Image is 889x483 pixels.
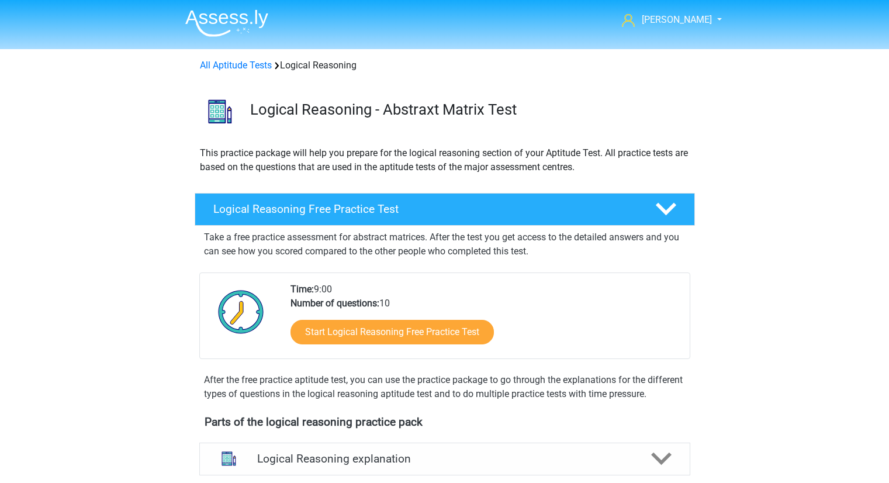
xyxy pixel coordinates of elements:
[257,452,632,465] h4: Logical Reasoning explanation
[617,13,713,27] a: [PERSON_NAME]
[290,320,494,344] a: Start Logical Reasoning Free Practice Test
[250,101,686,119] h3: Logical Reasoning - Abstraxt Matrix Test
[205,415,685,429] h4: Parts of the logical reasoning practice pack
[200,146,690,174] p: This practice package will help you prepare for the logical reasoning section of your Aptitude Te...
[195,58,694,73] div: Logical Reasoning
[642,14,712,25] span: [PERSON_NAME]
[200,60,272,71] a: All Aptitude Tests
[290,284,314,295] b: Time:
[214,444,244,474] img: logical reasoning explanations
[190,193,700,226] a: Logical Reasoning Free Practice Test
[185,9,268,37] img: Assessly
[195,87,245,136] img: logical reasoning
[290,298,379,309] b: Number of questions:
[212,282,271,341] img: Clock
[199,373,690,401] div: After the free practice aptitude test, you can use the practice package to go through the explana...
[213,202,637,216] h4: Logical Reasoning Free Practice Test
[204,230,686,258] p: Take a free practice assessment for abstract matrices. After the test you get access to the detai...
[282,282,689,358] div: 9:00 10
[195,443,695,475] a: explanations Logical Reasoning explanation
